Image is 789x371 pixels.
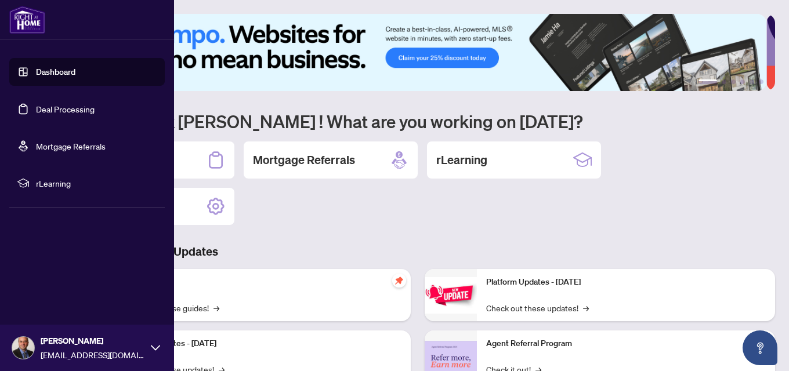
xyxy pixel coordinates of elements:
button: 1 [698,79,717,84]
span: → [583,301,589,314]
span: → [213,301,219,314]
img: Slide 0 [60,14,766,91]
button: 2 [722,79,726,84]
button: Open asap [743,330,777,365]
span: rLearning [36,177,157,190]
img: Platform Updates - June 23, 2025 [425,277,477,314]
h2: rLearning [436,152,487,168]
button: 3 [731,79,736,84]
h1: Welcome back [PERSON_NAME] ! What are you working on [DATE]? [60,110,775,132]
span: [EMAIL_ADDRESS][DOMAIN_NAME] [41,348,145,361]
button: 4 [740,79,745,84]
button: 5 [750,79,754,84]
img: Profile Icon [12,337,34,359]
p: Platform Updates - [DATE] [486,276,766,289]
a: Dashboard [36,67,75,77]
img: logo [9,6,45,34]
span: pushpin [392,274,406,288]
p: Self-Help [122,276,401,289]
p: Agent Referral Program [486,337,766,350]
h2: Mortgage Referrals [253,152,355,168]
a: Deal Processing [36,104,95,114]
a: Check out these updates!→ [486,301,589,314]
a: Mortgage Referrals [36,141,106,151]
button: 6 [759,79,763,84]
p: Platform Updates - [DATE] [122,337,401,350]
span: [PERSON_NAME] [41,334,145,347]
h3: Brokerage & Industry Updates [60,243,775,260]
